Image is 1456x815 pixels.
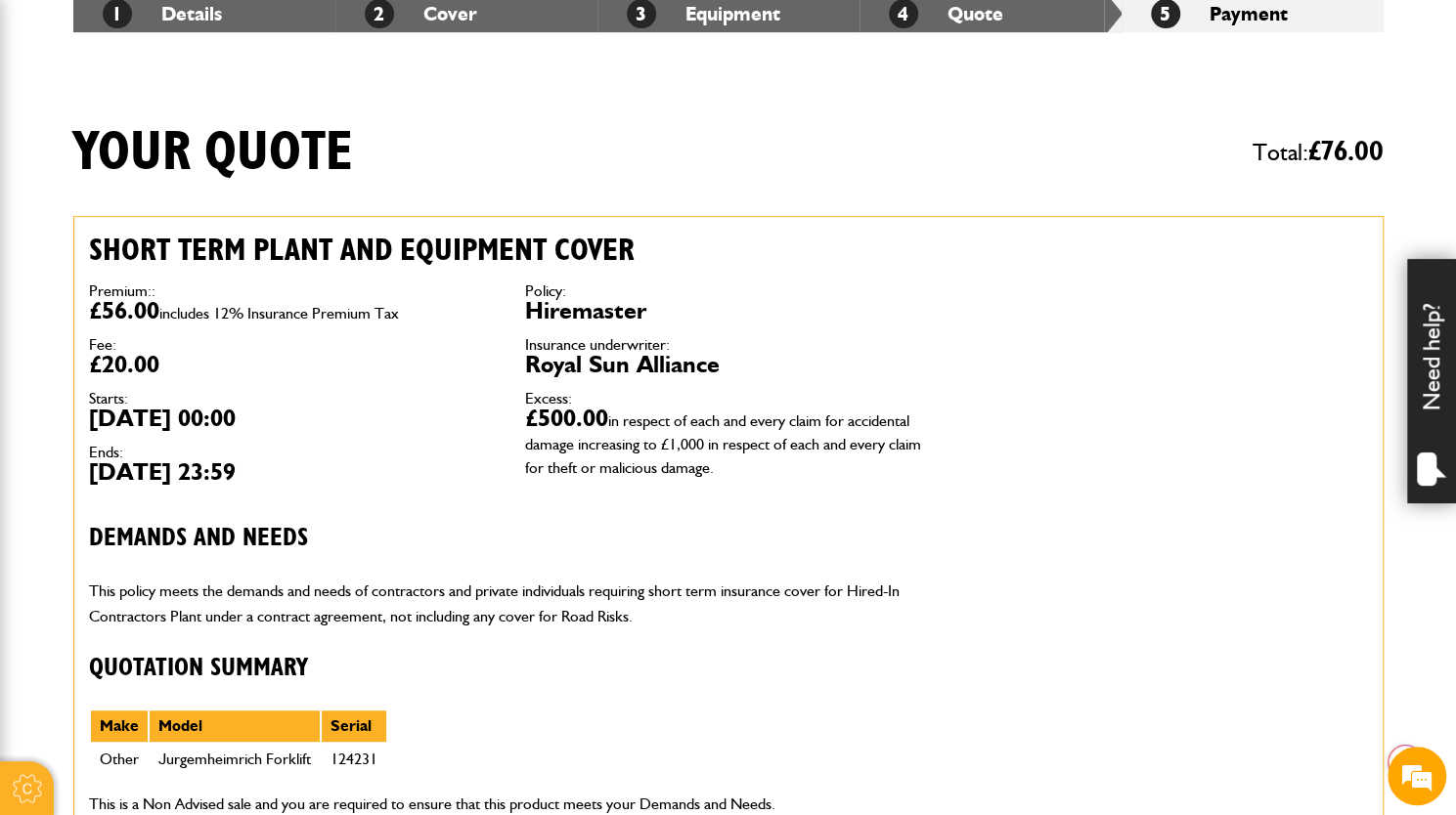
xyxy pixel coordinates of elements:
th: Make [90,709,149,743]
h3: Demands and needs [89,524,932,554]
p: This policy meets the demands and needs of contractors and private individuals requiring short te... [89,579,932,628]
h1: Your quote [73,120,353,186]
dt: Ends: [89,445,496,460]
div: Need help? [1407,259,1456,503]
a: 1Details [103,2,222,25]
span: includes 12% Insurance Premium Tax [159,304,399,322]
th: Model [149,709,321,743]
dd: [DATE] 00:00 [89,407,496,430]
dd: [DATE] 23:59 [89,460,496,484]
dt: Starts: [89,391,496,407]
span: Total: [1253,130,1384,175]
dd: Hiremaster [525,299,932,322]
span: in respect of each and every claim for accidental damage increasing to £1,000 in respect of each ... [525,411,921,477]
dd: Royal Sun Alliance [525,353,932,376]
h3: Quotation Summary [89,654,932,684]
a: 3Equipment [627,2,780,25]
dt: Insurance underwriter: [525,337,932,353]
a: 2Cover [365,2,477,25]
th: Serial [321,709,387,743]
dt: Premium:: [89,283,496,299]
td: 124231 [321,743,387,776]
span: £ [1308,138,1384,166]
span: 76.00 [1321,138,1384,166]
td: Other [90,743,149,776]
dt: Fee: [89,337,496,353]
dd: £500.00 [525,407,932,477]
dt: Excess: [525,391,932,407]
h2: Short term plant and equipment cover [89,232,932,269]
dt: Policy: [525,283,932,299]
dd: £56.00 [89,299,496,322]
td: Jurgemheimrich Forklift [149,743,321,776]
dd: £20.00 [89,353,496,376]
